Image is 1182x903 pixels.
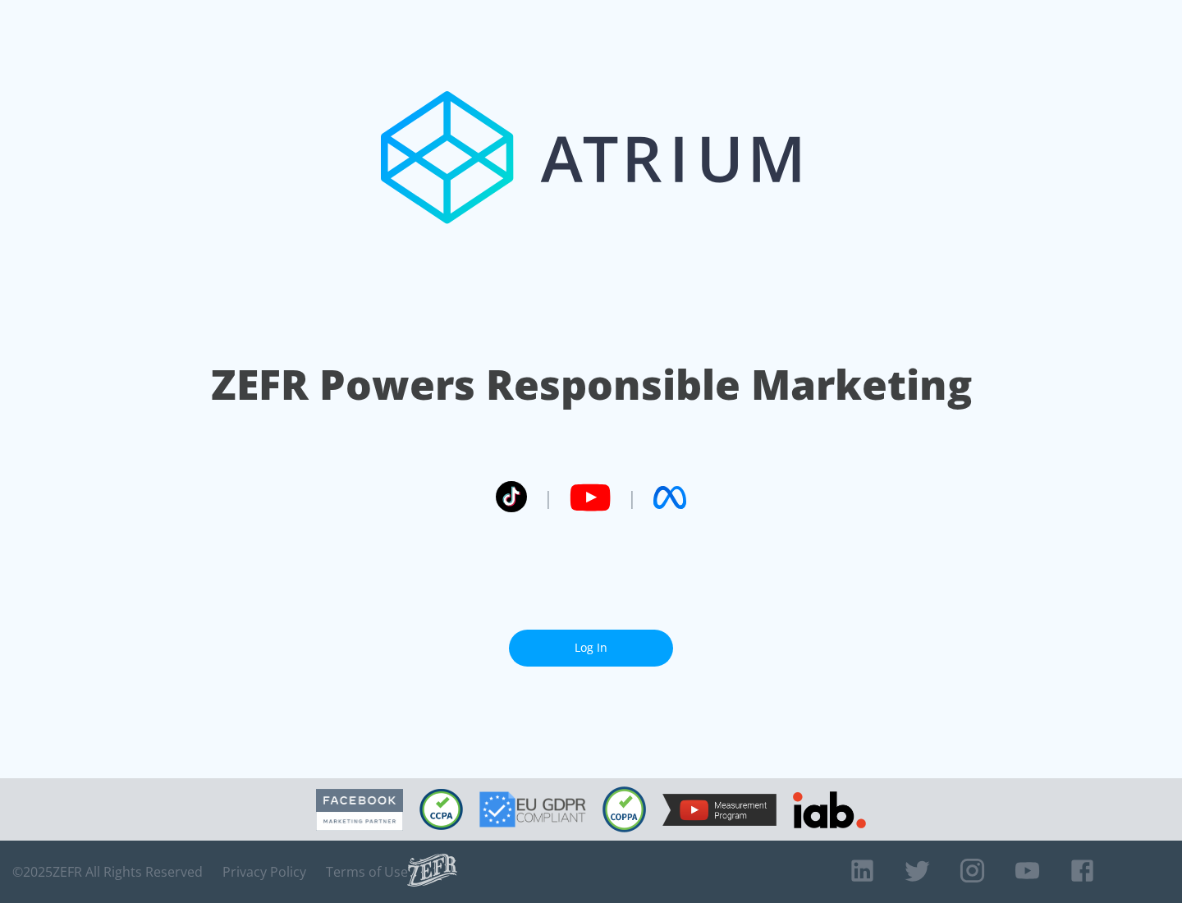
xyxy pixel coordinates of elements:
span: | [543,485,553,510]
a: Terms of Use [326,864,408,880]
img: CCPA Compliant [419,789,463,830]
a: Privacy Policy [222,864,306,880]
a: Log In [509,630,673,667]
img: YouTube Measurement Program [662,794,777,826]
img: COPPA Compliant [602,786,646,832]
img: GDPR Compliant [479,791,586,827]
span: | [627,485,637,510]
img: IAB [793,791,866,828]
h1: ZEFR Powers Responsible Marketing [211,356,972,413]
img: Facebook Marketing Partner [316,789,403,831]
span: © 2025 ZEFR All Rights Reserved [12,864,203,880]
